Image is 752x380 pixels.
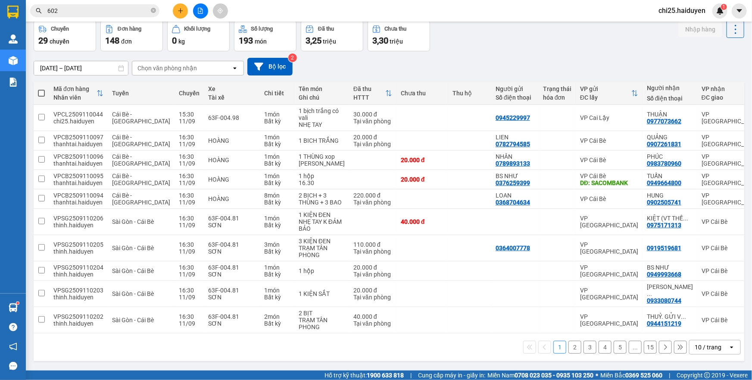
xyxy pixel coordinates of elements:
div: Trạng thái [543,85,571,92]
span: Sài Gòn - Cái Bè [112,218,154,225]
button: file-add [193,3,208,19]
div: 1 món [264,173,290,179]
div: 0949993668 [647,271,681,278]
div: 11/09 [179,179,200,186]
svg: open [728,344,735,351]
div: 30.000 đ [353,111,392,118]
div: NHẸ TAY [299,121,345,128]
span: 1 [722,4,725,10]
div: SƠN [208,248,256,255]
div: 3 món [264,241,290,248]
div: TRẠM TÂN PHONG [299,245,345,258]
div: thanhtai.haiduyen [53,179,103,186]
div: SƠN [208,222,256,229]
div: HOÀNG [208,195,256,202]
span: 29 [38,35,48,46]
button: Đã thu3,25 triệu [301,20,363,51]
div: 63F-004.81 [208,313,256,320]
div: 0368704634 [496,199,530,206]
div: 0933080744 [647,297,681,304]
div: 20.000 đ [401,176,444,183]
div: 220.000 đ [353,192,392,199]
div: Tại văn phòng [353,294,392,301]
div: 63F-004.98 [208,114,256,121]
div: VPSG2509110202 [53,313,103,320]
div: VPSG2509110203 [53,287,103,294]
div: SƠN [208,320,256,327]
div: 20.000 đ [353,134,392,141]
div: 10 / trang [695,343,721,352]
sup: 1 [721,4,727,10]
div: 0949664800 [647,179,681,186]
button: 5 [614,341,627,354]
span: caret-down [736,7,743,15]
div: 0902505741 [647,199,681,206]
div: 15:30 [179,111,200,118]
div: VP [GEOGRAPHIC_DATA] [580,241,638,255]
strong: 0708 023 035 - 0935 103 250 [515,372,593,379]
div: VP Cái Bè [580,137,638,144]
div: 11/09 [179,222,200,229]
div: VP Cái Bè [580,157,638,163]
div: Số điện thoại [496,94,534,101]
div: 16:30 [179,134,200,141]
div: 20.000 đ [401,157,444,163]
button: 3 [584,341,596,354]
div: 16:30 [179,241,200,248]
div: Tại văn phòng [353,271,392,278]
img: warehouse-icon [9,303,18,312]
div: BS NHƯ [496,173,534,179]
div: HOÀNG [208,137,256,144]
span: Sài Gòn - Cái Bè [112,290,154,297]
span: ... [647,290,652,297]
button: Khối lượng0kg [167,20,230,51]
button: Chưa thu3,30 triệu [368,20,430,51]
div: Tại văn phòng [353,320,392,327]
div: 20.000 đ [353,264,392,271]
button: 4 [599,341,612,354]
span: 3,30 [372,35,388,46]
span: Cái Bè - [GEOGRAPHIC_DATA] [112,111,170,125]
div: VPSG2509110204 [53,264,103,271]
button: plus [173,3,188,19]
div: Chưa thu [385,26,407,32]
div: DĐ: SACOMBANK [580,179,638,186]
div: 16:30 [179,153,200,160]
div: 0945229997 [496,114,530,121]
div: 20.000 đ [353,287,392,294]
div: VP Cai Lậy [580,114,638,121]
div: 11/09 [179,160,200,167]
div: 16:30 [179,264,200,271]
div: 40.000 đ [401,218,444,225]
div: 0364007778 [496,245,530,251]
span: ⚪️ [596,374,598,377]
strong: 0369 525 060 [625,372,662,379]
span: Sài Gòn - Cái Bè [112,317,154,323]
div: Số lượng [251,26,273,32]
span: Hỗ trợ kỹ thuật: [325,371,404,380]
div: 16:30 [179,287,200,294]
span: Sài Gòn - Cái Bè [112,267,154,274]
div: 1 KIỆN SẮT [299,290,345,297]
strong: 1900 633 818 [367,372,404,379]
div: LIEN [496,134,534,141]
div: VPSG2509110206 [53,215,103,222]
img: warehouse-icon [9,56,18,65]
span: triệu [390,38,403,45]
div: 16:30 [179,215,200,222]
span: Cung cấp máy in - giấy in: [418,371,485,380]
div: Bất kỳ [264,160,290,167]
div: Đơn hàng [118,26,141,32]
div: thinh.haiduyen [53,271,103,278]
div: Tại văn phòng [353,248,392,255]
div: NHẸ TAY K ĐẢM BẢO [299,218,345,232]
button: 2 [568,341,581,354]
span: close-circle [151,7,156,15]
span: plus [178,8,184,14]
div: Bất kỳ [264,199,290,206]
div: Chi tiết [264,90,290,97]
input: Select a date range. [34,61,128,75]
button: Nhập hàng [678,22,722,37]
div: 1 KIỆN ĐEN [299,211,345,218]
div: Bất kỳ [264,294,290,301]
